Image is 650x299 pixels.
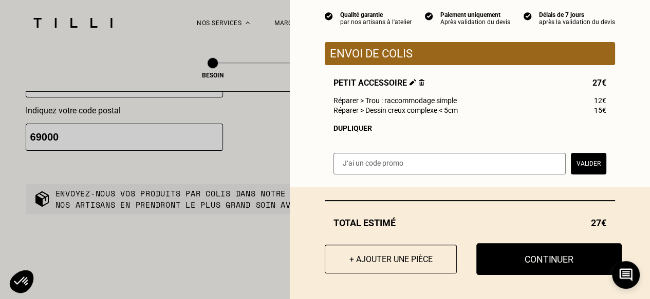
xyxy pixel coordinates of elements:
[592,78,606,88] span: 27€
[571,153,606,174] button: Valider
[333,153,566,174] input: J‘ai un code promo
[419,79,424,86] img: Supprimer
[440,18,510,26] div: Après validation du devis
[333,124,606,132] div: Dupliquer
[333,96,457,105] span: Réparer > Trou : raccommodage simple
[524,11,532,21] img: icon list info
[340,11,412,18] div: Qualité garantie
[425,11,433,21] img: icon list info
[594,96,606,105] span: 12€
[330,47,610,60] p: Envoi de colis
[333,106,458,114] span: Réparer > Dessin creux complexe < 5cm
[591,217,606,228] span: 27€
[594,106,606,114] span: 15€
[410,79,416,86] img: Éditer
[340,18,412,26] div: par nos artisans à l'atelier
[539,11,615,18] div: Délais de 7 jours
[333,78,424,88] span: Petit accessoire
[539,18,615,26] div: après la validation du devis
[325,217,615,228] div: Total estimé
[440,11,510,18] div: Paiement uniquement
[325,245,457,273] button: + Ajouter une pièce
[325,11,333,21] img: icon list info
[476,243,622,275] button: Continuer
